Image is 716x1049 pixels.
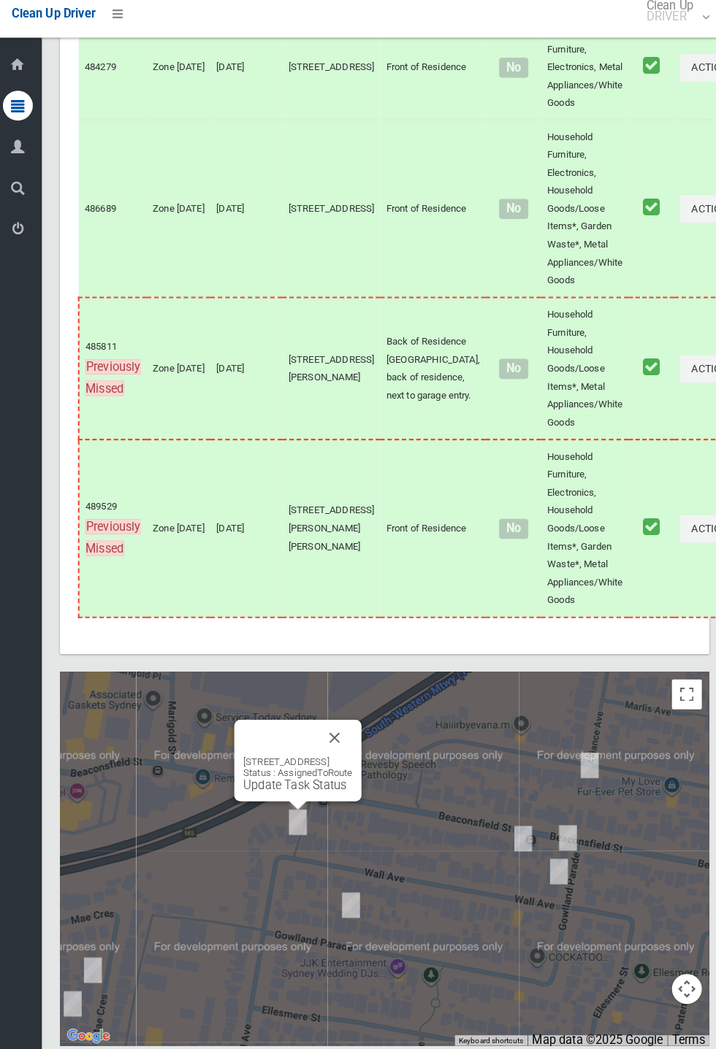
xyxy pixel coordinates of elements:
[149,128,211,301] td: Zone [DATE]
[377,301,480,439] td: Back of Residence [GEOGRAPHIC_DATA], back of residence, next to garage entry.
[149,301,211,439] td: Zone [DATE]
[567,739,596,776] div: 39 Tracey Street, REVESBY NSW 2212<br>Status : AssignedToRoute<br><a href="/driver/booking/488060...
[149,25,211,128] td: Zone [DATE]
[243,748,350,784] div: [STREET_ADDRESS] Status : AssignedToRoute
[82,940,111,976] div: 25A Mae Crescent, PANANIA NSW 2213<br>Status : Collected<br><a href="/driver/booking/487134/compl...
[493,204,522,224] span: No
[377,128,480,301] td: Front of Residence
[282,795,311,831] div: 39 Wall Avenue, PANANIA NSW 2213<br>Status : AssignedToRoute<br><a href="/driver/booking/488278/c...
[315,713,350,748] button: Close
[89,517,143,554] span: Previously Missed
[534,301,620,439] td: Household Furniture, Household Goods/Loose Items*, Metal Appliances/White Goods
[211,25,281,128] td: [DATE]
[149,439,211,613] td: Zone [DATE]
[486,70,528,82] h4: Normal sized
[83,128,149,301] td: 486689
[630,9,698,31] span: Clean Up
[211,301,281,439] td: [DATE]
[486,208,528,220] h4: Normal sized
[243,770,344,784] a: Update Task Status
[493,361,522,380] span: No
[334,876,363,912] div: 9A Gowlland Parade, PANANIA NSW 2213<br>Status : AssignedToRoute<br><a href="/driver/booking/4866...
[281,25,377,128] td: [STREET_ADDRESS]
[534,25,620,128] td: Household Furniture, Electronics, Metal Appliances/White Goods
[525,1019,653,1033] span: Map data ©2025 Google
[634,65,650,84] i: Booking marked as collected.
[211,439,281,613] td: [DATE]
[662,961,691,991] button: Map camera controls
[89,361,143,398] span: Previously Missed
[634,203,650,222] i: Booking marked as collected.
[634,515,650,534] i: Booking marked as collected.
[83,301,149,439] td: 485811
[83,25,149,128] td: 484279
[281,128,377,301] td: [STREET_ADDRESS]
[662,674,691,703] button: Toggle fullscreen view
[546,810,575,847] div: 121 Beaconsfield Street, REVESBY NSW 2212<br>Status : AssignedToRoute<br><a href="/driver/booking...
[62,972,91,1009] div: 212 Bransgrove Road, PANANIA NSW 2213<br>Status : Collected<br><a href="/driver/booking/487770/co...
[211,128,281,301] td: [DATE]
[637,20,683,31] small: DRIVER
[377,25,480,128] td: Front of Residence
[68,1013,116,1031] a: Click to see this area on Google Maps
[634,359,650,378] i: Booking marked as collected.
[502,811,531,848] div: 127A Beaconsfield Street, REVESBY NSW 2212<br>Status : AssignedToRoute<br><a href="/driver/bookin...
[486,364,528,377] h4: Normal sized
[454,1022,517,1032] button: Keyboard shortcuts
[493,66,522,86] span: No
[662,1019,694,1033] a: Terms (opens in new tab)
[493,517,522,537] span: No
[534,128,620,301] td: Household Furniture, Electronics, Household Goods/Loose Items*, Garden Waste*, Metal Appliances/W...
[18,12,99,34] a: Clean Up Driver
[537,843,566,880] div: 51 Gowlland Parade, PANANIA NSW 2213<br>Status : AssignedToRoute<br><a href="/driver/booking/4867...
[18,16,99,30] span: Clean Up Driver
[68,1013,116,1031] img: Google
[534,439,620,613] td: Household Furniture, Electronics, Household Goods/Loose Items*, Garden Waste*, Metal Appliances/W...
[486,520,528,533] h4: Normal sized
[377,439,480,613] td: Front of Residence
[281,439,377,613] td: [STREET_ADDRESS][PERSON_NAME][PERSON_NAME]
[281,301,377,439] td: [STREET_ADDRESS][PERSON_NAME]
[83,439,149,613] td: 489529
